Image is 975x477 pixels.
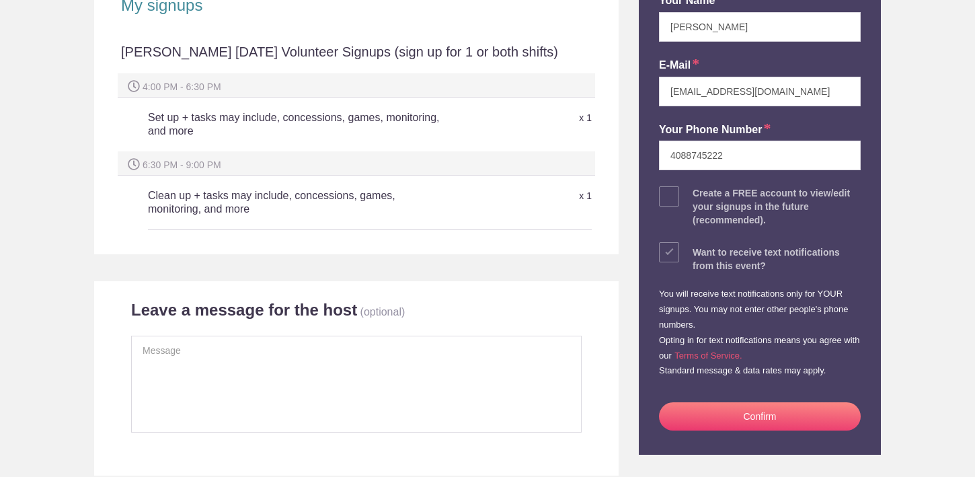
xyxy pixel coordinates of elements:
input: e.g. julie@gmail.com [659,77,861,106]
label: Your Phone Number [659,122,771,138]
label: E-mail [659,58,699,73]
div: x 1 [444,106,592,130]
a: Terms of Service. [674,351,742,361]
h5: Clean up + tasks may include, concessions, games, monitoring, and more [148,182,444,223]
div: Want to receive text notifications from this event? [693,246,861,272]
p: (optional) [360,306,405,318]
input: e.g. +14155552671 [659,141,861,170]
button: Confirm [659,402,861,431]
input: e.g. Julie Farrell [659,12,861,42]
div: 6:30 PM - 9:00 PM [118,151,595,176]
h2: Leave a message for the host [131,300,357,320]
div: 4:00 PM - 6:30 PM [118,73,595,98]
h5: Set up + tasks may include, concessions, games, monitoring, and more [148,104,444,145]
div: [PERSON_NAME] [DATE] Volunteer Signups (sign up for 1 or both shifts) [121,42,592,73]
small: Opting in for text notifications means you agree with our [659,335,859,361]
small: You will receive text notifications only for YOUR signups. You may not enter other people's phone... [659,289,848,330]
div: x 1 [444,184,592,208]
small: Standard message & data rates may apply. [659,365,826,375]
img: Spot time [128,80,140,92]
div: Create a FREE account to view/edit your signups in the future (recommended). [693,186,861,227]
img: Spot time [128,158,140,170]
